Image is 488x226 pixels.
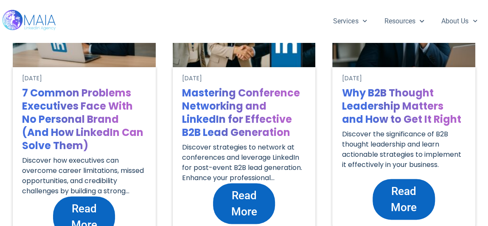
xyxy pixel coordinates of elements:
a: [DATE] [22,74,42,83]
nav: Menu [325,10,486,32]
h1: Why B2B Thought Leadership Matters and How to Get It Right [342,86,466,126]
a: Services [325,10,376,32]
span: Read More [381,183,426,215]
h1: 7 Common Problems Executives Face With No Personal Brand (And How LinkedIn Can Solve Them) [22,86,146,152]
div: Discover the significance of B2B thought leadership and learn actionable strategies to implement ... [342,129,466,170]
span: Read More [222,187,266,220]
div: Discover how executives can overcome career limitations, missed opportunities, and credibility ch... [22,155,146,196]
a: About Us [433,10,486,32]
a: Read More [373,179,435,220]
time: [DATE] [182,74,202,82]
div: Discover strategies to network at conferences and leverage LinkedIn for post-event B2B lead gener... [182,142,306,183]
a: [DATE] [182,74,202,83]
a: Resources [376,10,432,32]
time: [DATE] [22,74,42,82]
time: [DATE] [342,74,362,82]
a: Read More [213,183,275,224]
h1: Mastering Conference Networking and LinkedIn for Effective B2B Lead Generation [182,86,306,139]
a: [DATE] [342,74,362,83]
